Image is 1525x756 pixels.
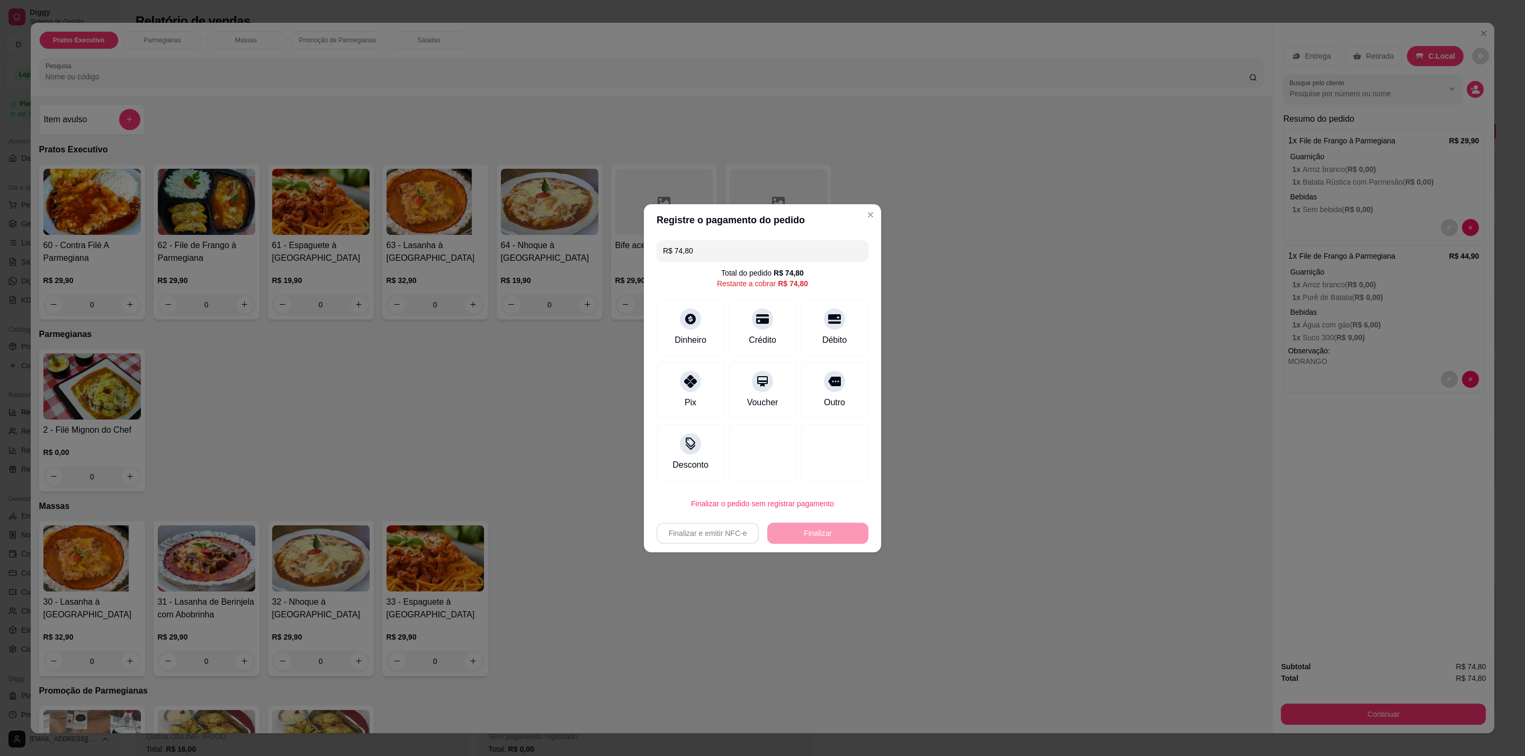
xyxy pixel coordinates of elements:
[774,268,804,278] div: R$ 74,80
[822,334,847,347] div: Débito
[721,268,804,278] div: Total do pedido
[675,334,706,347] div: Dinheiro
[824,396,845,409] div: Outro
[749,334,776,347] div: Crédito
[685,396,696,409] div: Pix
[672,459,708,471] div: Desconto
[657,493,868,514] button: Finalizar o pedido sem registrar pagamento
[778,278,808,289] div: R$ 74,80
[747,396,778,409] div: Voucher
[644,204,881,236] header: Registre o pagamento do pedido
[717,278,808,289] div: Restante a cobrar
[862,206,879,223] button: Close
[663,240,862,261] input: Ex.: hambúrguer de cordeiro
